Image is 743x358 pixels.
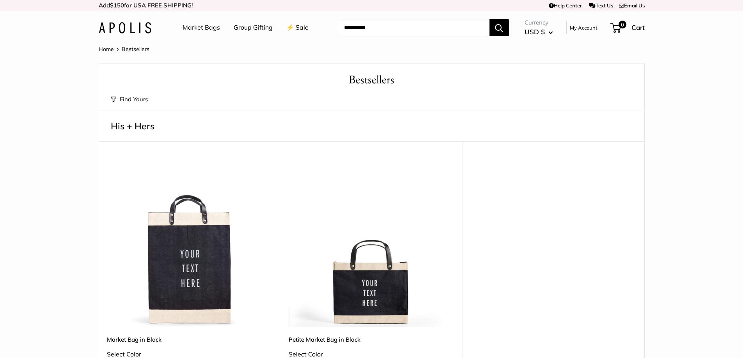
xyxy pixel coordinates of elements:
[286,22,309,34] a: ⚡️ Sale
[525,17,553,28] span: Currency
[99,46,114,53] a: Home
[549,2,582,9] a: Help Center
[570,23,598,32] a: My Account
[111,94,148,105] button: Find Yours
[111,71,633,88] h1: Bestsellers
[619,2,645,9] a: Email Us
[99,22,151,34] img: Apolis
[110,2,124,9] span: $150
[107,161,273,327] img: Market Bag in Black
[122,46,149,53] span: Bestsellers
[107,335,273,344] a: Market Bag in Black
[611,21,645,34] a: 0 Cart
[234,22,273,34] a: Group Gifting
[589,2,613,9] a: Text Us
[111,118,633,134] h3: His + Hers
[107,161,273,327] a: Market Bag in BlackMarket Bag in Black
[631,23,645,32] span: Cart
[618,21,626,28] span: 0
[489,19,509,36] button: Search
[289,161,455,327] a: description_Make it yours with custom printed text.Petite Market Bag in Black
[525,28,545,36] span: USD $
[289,161,455,327] img: description_Make it yours with custom printed text.
[183,22,220,34] a: Market Bags
[338,19,489,36] input: Search...
[99,44,149,54] nav: Breadcrumb
[525,26,553,38] button: USD $
[289,335,455,344] a: Petite Market Bag in Black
